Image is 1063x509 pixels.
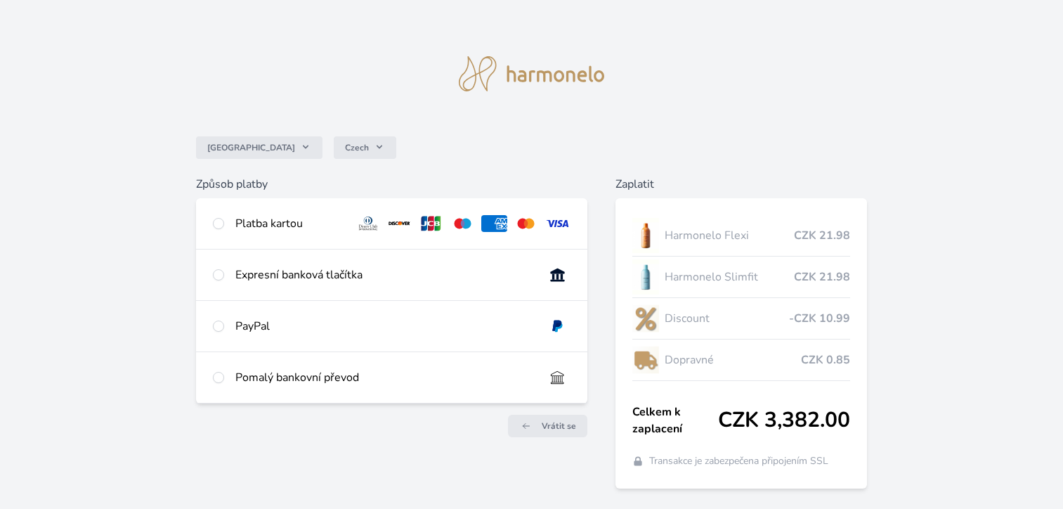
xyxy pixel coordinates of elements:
[632,259,659,295] img: SLIMFIT_se_stinem_x-lo.jpg
[508,415,587,437] a: Vrátit se
[235,215,344,232] div: Platba kartou
[665,310,789,327] span: Discount
[632,342,659,378] img: delivery-lo.png
[665,227,794,244] span: Harmonelo Flexi
[334,136,396,159] button: Czech
[632,404,718,437] span: Celkem k zaplacení
[513,215,539,232] img: mc.svg
[481,215,507,232] img: amex.svg
[207,142,295,153] span: [GEOGRAPHIC_DATA]
[794,269,850,285] span: CZK 21.98
[615,176,867,193] h6: Zaplatit
[665,352,801,368] span: Dopravné
[459,56,605,91] img: logo.svg
[801,352,850,368] span: CZK 0.85
[196,136,322,159] button: [GEOGRAPHIC_DATA]
[386,215,412,232] img: discover.svg
[235,266,533,283] div: Expresní banková tlačítka
[794,227,850,244] span: CZK 21.98
[544,215,570,232] img: visa.svg
[356,215,381,232] img: diners.svg
[665,269,794,285] span: Harmonelo Slimfit
[789,310,850,327] span: -CZK 10.99
[235,318,533,335] div: PayPal
[632,301,659,336] img: discount-lo.png
[632,218,659,253] img: CLEAN_FLEXI_se_stinem_x-hi_(1)-lo.jpg
[196,176,587,193] h6: Způsob platby
[544,369,570,386] img: bankTransfer_IBAN.svg
[235,369,533,386] div: Pomalý bankovní převod
[718,408,850,433] span: CZK 3,382.00
[649,454,828,468] span: Transakce je zabezpečena připojením SSL
[345,142,369,153] span: Czech
[544,266,570,283] img: onlineBanking_CZ.svg
[450,215,476,232] img: maestro.svg
[542,420,576,432] span: Vrátit se
[418,215,444,232] img: jcb.svg
[544,318,570,335] img: paypal.svg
